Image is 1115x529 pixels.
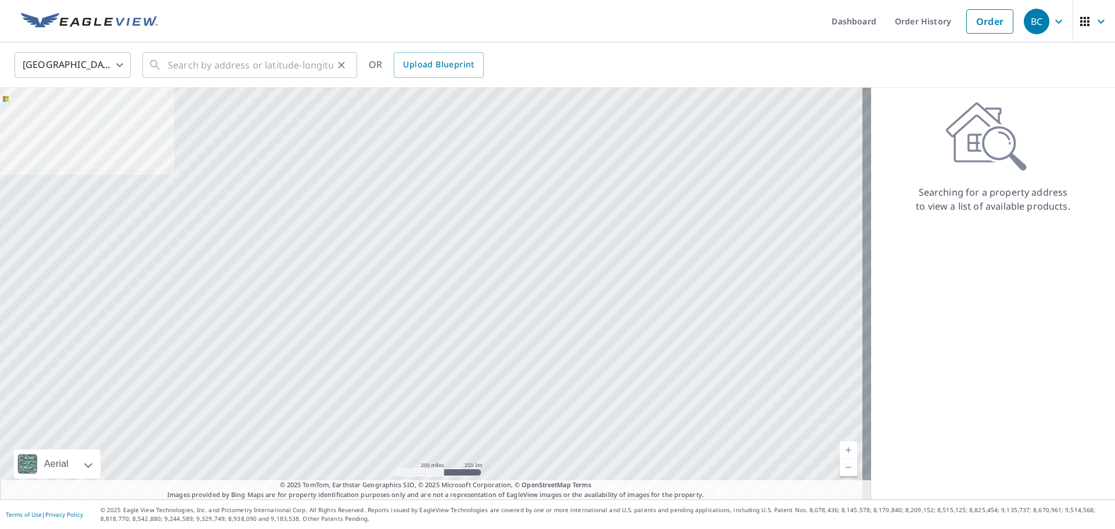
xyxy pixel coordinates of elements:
img: EV Logo [21,13,158,30]
a: OpenStreetMap [521,480,570,489]
p: | [6,511,83,518]
a: Privacy Policy [45,510,83,519]
input: Search by address or latitude-longitude [168,49,333,81]
a: Terms of Use [6,510,42,519]
div: Aerial [41,449,72,478]
div: BC [1024,9,1049,34]
a: Current Level 5, Zoom Out [840,459,857,476]
span: © 2025 TomTom, Earthstar Geographics SIO, © 2025 Microsoft Corporation, © [280,480,592,490]
div: Aerial [14,449,100,478]
button: Clear [333,57,350,73]
a: Order [966,9,1013,34]
a: Upload Blueprint [394,52,483,78]
div: OR [369,52,484,78]
p: © 2025 Eagle View Technologies, Inc. and Pictometry International Corp. All Rights Reserved. Repo... [100,506,1109,523]
a: Current Level 5, Zoom In [840,441,857,459]
span: Upload Blueprint [403,57,474,72]
p: Searching for a property address to view a list of available products. [915,185,1071,213]
a: Terms [573,480,592,489]
div: [GEOGRAPHIC_DATA] [15,49,131,81]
